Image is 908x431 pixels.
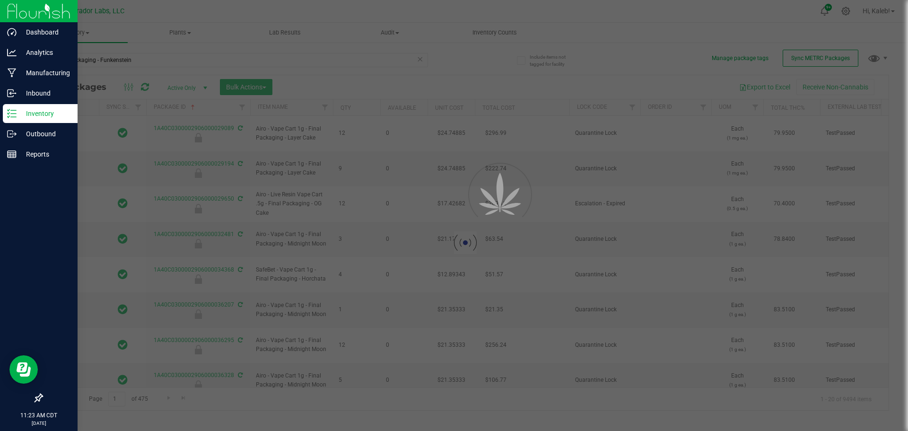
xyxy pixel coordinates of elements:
[7,109,17,118] inline-svg: Inventory
[9,355,38,384] iframe: Resource center
[7,68,17,78] inline-svg: Manufacturing
[17,88,73,99] p: Inbound
[7,150,17,159] inline-svg: Reports
[7,48,17,57] inline-svg: Analytics
[17,128,73,140] p: Outbound
[4,420,73,427] p: [DATE]
[17,26,73,38] p: Dashboard
[7,88,17,98] inline-svg: Inbound
[7,27,17,37] inline-svg: Dashboard
[17,47,73,58] p: Analytics
[7,129,17,139] inline-svg: Outbound
[17,108,73,119] p: Inventory
[17,149,73,160] p: Reports
[4,411,73,420] p: 11:23 AM CDT
[17,67,73,79] p: Manufacturing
